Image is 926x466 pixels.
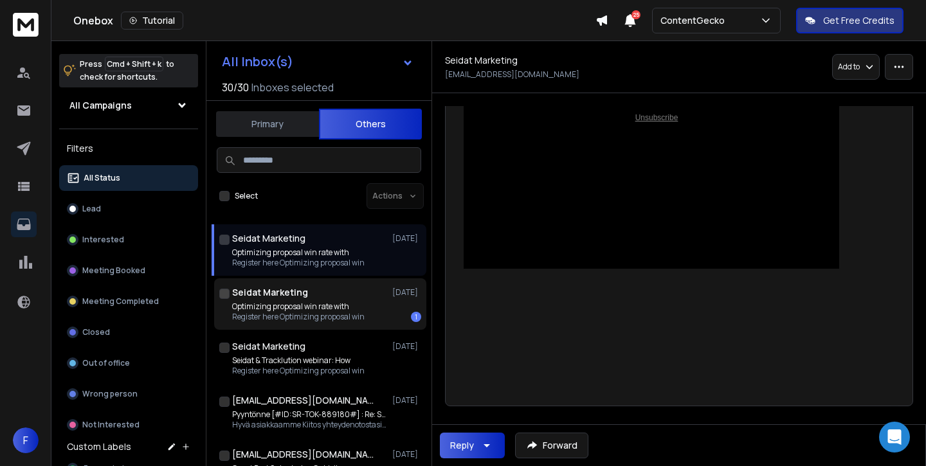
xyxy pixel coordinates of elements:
h1: All Campaigns [69,99,132,112]
div: Open Intercom Messenger [879,422,910,453]
button: Reply [440,433,505,458]
button: Meeting Completed [59,289,198,314]
button: Primary [216,110,319,138]
h1: [EMAIL_ADDRESS][DOMAIN_NAME] [232,448,374,461]
button: All Inbox(s) [212,49,424,75]
p: Optimizing proposal win rate with [232,301,365,312]
button: Others [319,109,422,139]
p: Seidat & Tracklution webinar: How [232,355,365,366]
p: Press to check for shortcuts. [80,58,174,84]
p: All Status [84,173,120,183]
div: Onebox [73,12,595,30]
button: All Campaigns [59,93,198,118]
button: All Status [59,165,198,191]
p: Meeting Completed [82,296,159,307]
p: Interested [82,235,124,245]
p: Closed [82,327,110,337]
button: Lead [59,196,198,222]
p: Optimizing proposal win rate with [232,247,365,258]
p: Out of office [82,358,130,368]
a: Unsubscribe [470,112,843,123]
p: Hyvä asiakkaamme Kiitos yhteydenotostasi. Pyrimme [232,420,386,430]
h1: All Inbox(s) [222,55,293,68]
button: Get Free Credits [796,8,903,33]
button: F [13,427,39,453]
p: [DATE] [392,449,421,460]
p: Wrong person [82,389,138,399]
button: Meeting Booked [59,258,198,283]
h1: Seidat Marketing [232,340,305,353]
button: Closed [59,319,198,345]
p: [EMAIL_ADDRESS][DOMAIN_NAME] [445,69,579,80]
h1: Seidat Marketing [445,54,518,67]
button: Out of office [59,350,198,376]
span: 30 / 30 [222,80,249,95]
h1: Seidat Marketing [232,286,308,299]
h3: Custom Labels [67,440,131,453]
button: Wrong person [59,381,198,407]
p: Pyyntönne [#ID:SR-TOK-889180#] : Re: Sokos [232,409,386,420]
p: Register here Optimizing proposal win [232,366,365,376]
h1: Seidat Marketing [232,232,305,245]
button: Interested [59,227,198,253]
p: Add to [838,62,860,72]
label: Select [235,191,258,201]
button: Tutorial [121,12,183,30]
button: Not Interested [59,412,198,438]
p: [DATE] [392,233,421,244]
p: ContentGecko [660,14,730,27]
p: Register here Optimizing proposal win [232,258,365,268]
h3: Inboxes selected [251,80,334,95]
span: Cmd + Shift + k [105,57,163,71]
div: Reply [450,439,474,452]
button: Forward [515,433,588,458]
h1: [EMAIL_ADDRESS][DOMAIN_NAME] [232,394,374,407]
p: Register here Optimizing proposal win [232,312,365,322]
p: [DATE] [392,287,421,298]
p: Lead [82,204,101,214]
div: 1 [411,312,421,322]
p: [DATE] [392,395,421,406]
h3: Filters [59,139,198,157]
p: Meeting Booked [82,265,145,276]
p: Not Interested [82,420,140,430]
span: 25 [631,10,640,19]
p: [DATE] [392,341,421,352]
p: Get Free Credits [823,14,894,27]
